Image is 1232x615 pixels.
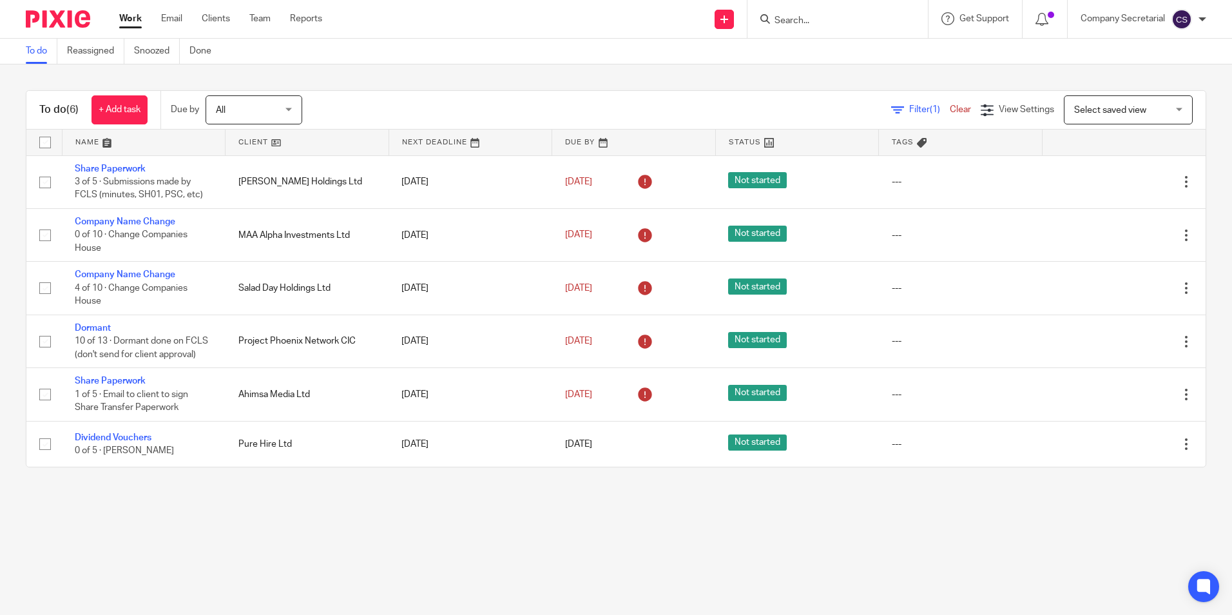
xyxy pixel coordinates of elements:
[226,315,389,367] td: Project Phoenix Network CIC
[773,15,889,27] input: Search
[389,208,552,261] td: [DATE]
[950,105,971,114] a: Clear
[189,39,221,64] a: Done
[75,433,151,442] a: Dividend Vouchers
[389,421,552,467] td: [DATE]
[1171,9,1192,30] img: svg%3E
[565,284,592,293] span: [DATE]
[249,12,271,25] a: Team
[119,12,142,25] a: Work
[134,39,180,64] a: Snoozed
[226,208,389,261] td: MAA Alpha Investments Ltd
[75,284,188,306] span: 4 of 10 · Change Companies House
[26,39,57,64] a: To do
[75,217,175,226] a: Company Name Change
[75,337,208,359] span: 10 of 13 · Dormant done on FCLS (don't send for client approval)
[226,262,389,315] td: Salad Day Holdings Ltd
[892,388,1030,401] div: ---
[39,103,79,117] h1: To do
[171,103,199,116] p: Due by
[565,177,592,186] span: [DATE]
[226,368,389,421] td: Ahimsa Media Ltd
[226,421,389,467] td: Pure Hire Ltd
[26,10,90,28] img: Pixie
[161,12,182,25] a: Email
[565,390,592,399] span: [DATE]
[75,270,175,279] a: Company Name Change
[75,390,188,413] span: 1 of 5 · Email to client to sign Share Transfer Paperwork
[290,12,322,25] a: Reports
[999,105,1054,114] span: View Settings
[892,139,914,146] span: Tags
[892,282,1030,295] div: ---
[892,175,1030,188] div: ---
[216,106,226,115] span: All
[75,446,174,455] span: 0 of 5 · [PERSON_NAME]
[91,95,148,124] a: + Add task
[75,231,188,253] span: 0 of 10 · Change Companies House
[75,177,203,200] span: 3 of 5 · Submissions made by FCLS (minutes, SH01, PSC, etc)
[892,335,1030,347] div: ---
[1074,106,1146,115] span: Select saved view
[202,12,230,25] a: Clients
[389,155,552,208] td: [DATE]
[728,434,787,451] span: Not started
[728,332,787,348] span: Not started
[389,368,552,421] td: [DATE]
[892,438,1030,451] div: ---
[226,155,389,208] td: [PERSON_NAME] Holdings Ltd
[892,229,1030,242] div: ---
[728,385,787,401] span: Not started
[565,440,592,449] span: [DATE]
[67,39,124,64] a: Reassigned
[728,278,787,295] span: Not started
[75,376,146,386] a: Share Paperwork
[565,231,592,240] span: [DATE]
[389,262,552,315] td: [DATE]
[909,105,950,114] span: Filter
[930,105,940,114] span: (1)
[728,226,787,242] span: Not started
[389,315,552,367] td: [DATE]
[75,164,146,173] a: Share Paperwork
[565,337,592,346] span: [DATE]
[1081,12,1165,25] p: Company Secretarial
[728,172,787,188] span: Not started
[959,14,1009,23] span: Get Support
[75,324,111,333] a: Dormant
[66,104,79,115] span: (6)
